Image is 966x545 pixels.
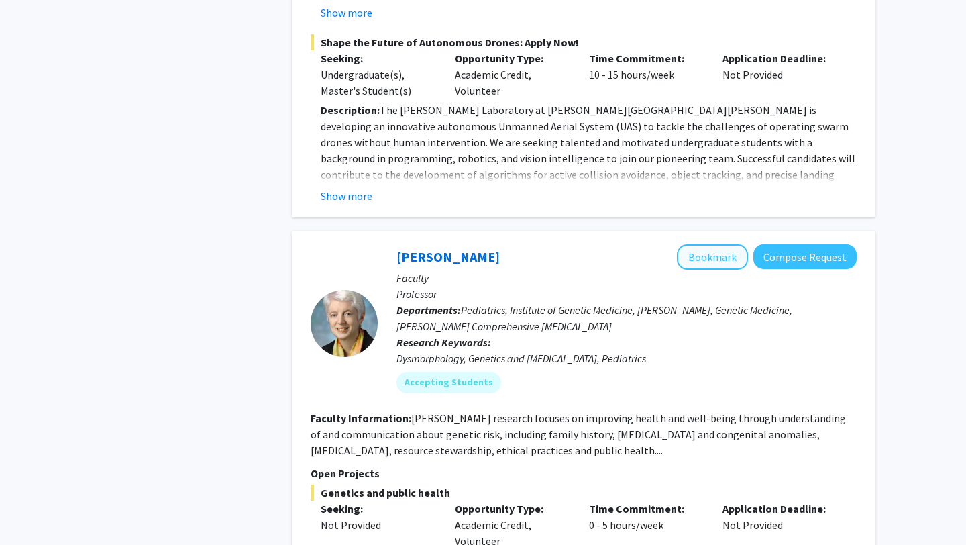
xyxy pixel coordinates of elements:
[311,411,411,425] b: Faculty Information:
[396,336,491,349] b: Research Keywords:
[722,50,837,66] p: Application Deadline:
[396,286,857,302] p: Professor
[321,50,435,66] p: Seeking:
[455,50,569,66] p: Opportunity Type:
[396,303,792,333] span: Pediatrics, Institute of Genetic Medicine, [PERSON_NAME], Genetic Medicine, [PERSON_NAME] Compreh...
[396,248,500,265] a: [PERSON_NAME]
[321,517,435,533] div: Not Provided
[445,50,579,99] div: Academic Credit, Volunteer
[321,66,435,99] div: Undergraduate(s), Master's Student(s)
[589,501,703,517] p: Time Commitment:
[677,244,748,270] button: Add Joann Bodurtha to Bookmarks
[712,50,847,99] div: Not Provided
[589,50,703,66] p: Time Commitment:
[396,303,461,317] b: Departments:
[321,188,372,204] button: Show more
[396,372,501,393] mat-chip: Accepting Students
[722,501,837,517] p: Application Deadline:
[321,102,857,199] p: The [PERSON_NAME] Laboratory at [PERSON_NAME][GEOGRAPHIC_DATA][PERSON_NAME] is developing an inno...
[455,501,569,517] p: Opportunity Type:
[396,350,857,366] div: Dysmorphology, Genetics and [MEDICAL_DATA], Pediatrics
[311,485,857,501] span: Genetics and public health
[396,270,857,286] p: Faculty
[10,485,57,535] iframe: Chat
[579,50,713,99] div: 10 - 15 hours/week
[321,103,380,117] strong: Description:
[753,244,857,269] button: Compose Request to Joann Bodurtha
[321,5,372,21] button: Show more
[311,34,857,50] span: Shape the Future of Autonomous Drones: Apply Now!
[311,411,846,457] fg-read-more: [PERSON_NAME] research focuses on improving health and well-being through understanding of and co...
[311,465,857,481] p: Open Projects
[321,501,435,517] p: Seeking:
